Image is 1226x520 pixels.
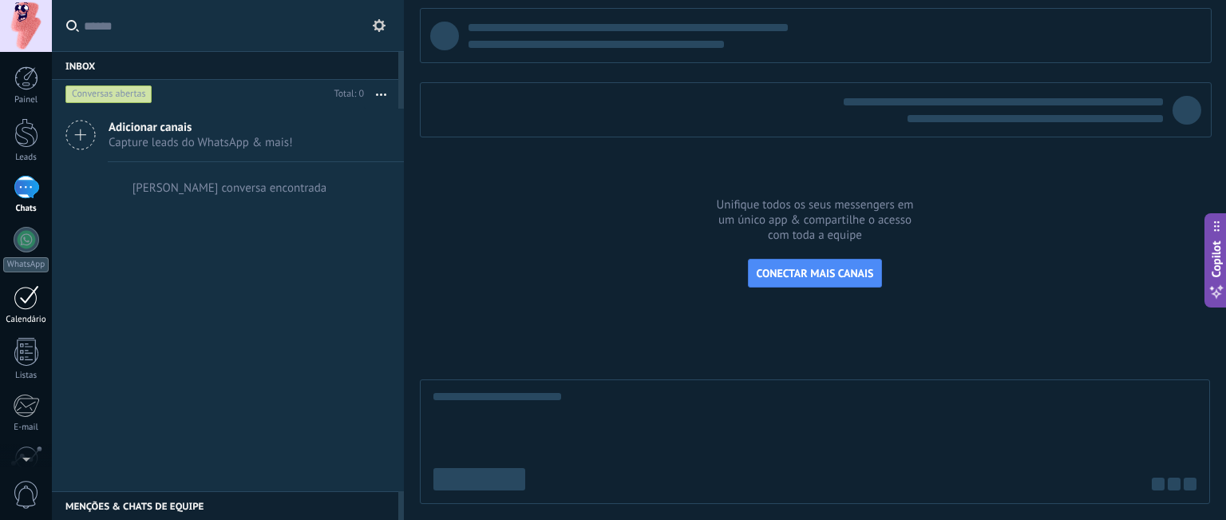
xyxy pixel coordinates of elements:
div: Menções & Chats de equipe [52,491,398,520]
span: Adicionar canais [109,120,293,135]
div: Chats [3,204,49,214]
div: [PERSON_NAME] conversa encontrada [132,181,327,196]
div: Total: 0 [328,86,364,102]
span: Capture leads do WhatsApp & mais! [109,135,293,150]
span: Copilot [1208,240,1224,277]
div: Leads [3,153,49,163]
div: Conversas abertas [65,85,152,104]
div: WhatsApp [3,257,49,272]
button: Mais [364,80,398,109]
div: Inbox [52,51,398,80]
div: Calendário [3,315,49,325]
span: CONECTAR MAIS CANAIS [757,266,874,280]
div: E-mail [3,423,49,433]
div: Painel [3,95,49,105]
div: Listas [3,371,49,381]
button: CONECTAR MAIS CANAIS [748,259,883,288]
